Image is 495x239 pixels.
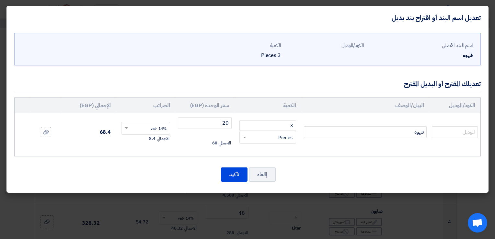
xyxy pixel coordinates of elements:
h4: تعديل اسم البند أو اقتراح بند بديل [392,14,481,22]
span: Pieces [278,134,293,142]
th: سعر الوحدة (EGP) [175,98,234,113]
input: RFQ_STEP1.ITEMS.2.AMOUNT_TITLE [239,120,296,131]
span: 8.4 [149,135,155,142]
div: الكود/الموديل [286,42,364,49]
input: الموديل [432,126,478,138]
span: الاجمالي [157,135,169,142]
div: 3 Pieces [203,51,281,59]
span: 60 [212,140,217,146]
th: الكود/الموديل [429,98,480,113]
span: 68.4 [100,128,111,136]
button: تأكيد [221,167,247,182]
div: اسم البند الأصلي [369,42,473,49]
span: الاجمالي [219,140,231,146]
div: تعديلك المقترح أو البديل المقترح [404,79,481,89]
div: قهوه [369,51,473,59]
th: الإجمالي (EGP) [62,98,116,113]
div: Open chat [468,213,487,233]
th: الضرائب [116,98,175,113]
input: أدخل سعر الوحدة [178,117,232,129]
th: البيان/الوصف [301,98,429,113]
input: Add Item Description [304,126,427,138]
th: الكمية [234,98,301,113]
button: إالغاء [249,167,276,182]
ng-select: VAT [121,122,170,135]
div: الكمية [203,42,281,49]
